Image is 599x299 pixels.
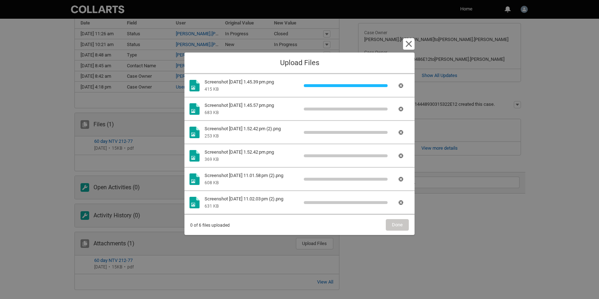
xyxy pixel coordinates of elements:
span: KB [213,204,219,209]
span: KB [213,110,219,115]
span: 631 [205,204,212,209]
span: 253 [205,133,212,139]
div: Screenshot [DATE] 11.02.03 pm (2).png [205,195,299,203]
span: 608 [205,180,212,185]
span: 415 [205,87,212,92]
div: Screenshot [DATE] 1.45.39 pm.png [205,78,299,86]
button: Cancel and close [403,38,415,50]
span: 0 of 6 files uploaded [190,219,230,228]
span: KB [213,157,219,162]
button: Done [386,219,409,231]
span: 369 [205,157,212,162]
span: KB [213,87,219,92]
div: Screenshot [DATE] 11.01.58 pm (2).png [205,172,299,179]
span: 683 [205,110,212,115]
span: KB [213,180,219,185]
div: Screenshot [DATE] 1.52.42 pm.png [205,149,299,156]
div: Screenshot [DATE] 1.45.57 pm.png [205,102,299,109]
h1: Upload Files [190,58,409,67]
span: KB [213,133,219,139]
div: Screenshot [DATE] 1.52.42 pm (2).png [205,125,299,132]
